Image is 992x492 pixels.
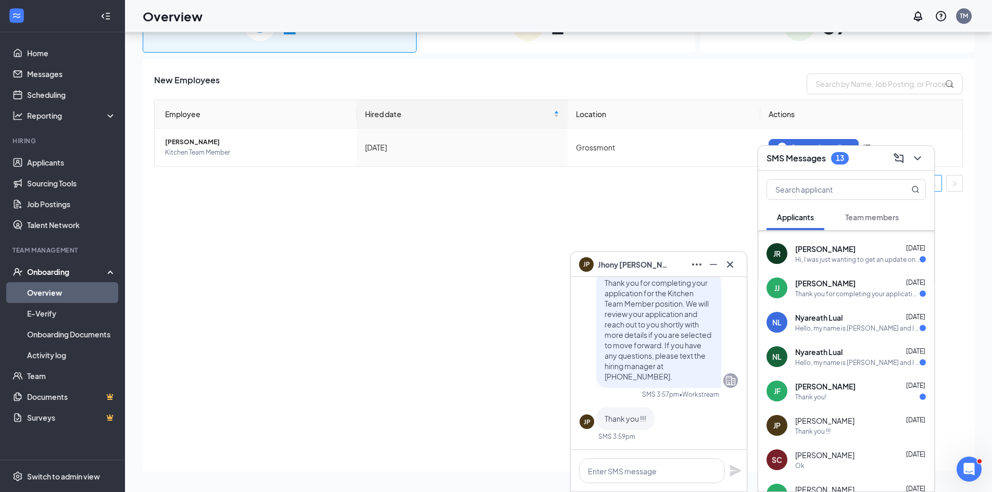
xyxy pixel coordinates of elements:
[724,374,737,387] svg: Company
[12,136,114,145] div: Hiring
[772,351,782,362] div: NL
[951,181,958,187] span: right
[27,303,116,324] a: E-Verify
[568,100,760,129] th: Location
[774,386,781,396] div: JF
[165,137,348,147] span: [PERSON_NAME]
[772,317,782,327] div: NL
[946,175,963,192] button: right
[911,152,924,165] svg: ChevronDown
[807,73,963,94] input: Search by Name, Job Posting, or Process
[795,415,855,426] span: [PERSON_NAME]
[911,185,920,194] svg: MagnifyingGlass
[12,110,23,121] svg: Analysis
[909,150,926,167] button: ChevronDown
[777,143,850,152] div: Start onboarding
[957,457,982,482] iframe: Intercom live chat
[642,390,679,399] div: SMS 3:57pm
[795,358,920,367] div: Hello, my name is [PERSON_NAME] and I saw the now hiring sign at this [DEMOGRAPHIC_DATA] Fil A lo...
[906,450,925,458] span: [DATE]
[795,347,843,357] span: Nyareath Lual
[795,393,826,401] div: Thank you!
[12,246,114,255] div: Team Management
[27,365,116,386] a: Team
[893,152,905,165] svg: ComposeMessage
[605,414,646,423] span: Thank you !!!
[707,258,720,271] svg: Minimize
[773,420,781,431] div: JP
[27,386,116,407] a: DocumentsCrown
[935,10,947,22] svg: QuestionInfo
[906,382,925,389] span: [DATE]
[11,10,22,21] svg: WorkstreamLogo
[890,150,907,167] button: ComposeMessage
[27,471,100,482] div: Switch to admin view
[722,256,738,273] button: Cross
[836,154,844,162] div: 13
[12,471,23,482] svg: Settings
[27,84,116,105] a: Scheduling
[165,147,348,158] span: Kitchen Team Member
[906,279,925,286] span: [DATE]
[584,418,591,426] div: JP
[906,347,925,355] span: [DATE]
[795,312,843,323] span: Nyareath Lual
[27,194,116,215] a: Job Postings
[27,215,116,235] a: Talent Network
[12,267,23,277] svg: UserCheck
[946,175,963,192] li: Next Page
[772,455,782,465] div: SC
[679,390,719,399] span: • Workstream
[960,11,968,20] div: TM
[863,143,871,152] span: bars
[705,256,722,273] button: Minimize
[773,248,781,259] div: JR
[795,289,920,298] div: Thank you for completing your application for the Front of House Team Member position. We will re...
[598,432,635,441] div: SMS 3:59pm
[27,282,116,303] a: Overview
[760,100,962,129] th: Actions
[795,255,920,264] div: Hi, I was just wanting to get an update on my job application I submitted a few days ago. My name...
[777,212,814,222] span: Applicants
[906,416,925,424] span: [DATE]
[688,256,705,273] button: Ellipses
[729,464,742,477] svg: Plane
[27,324,116,345] a: Onboarding Documents
[27,267,107,277] div: Onboarding
[912,10,924,22] svg: Notifications
[27,43,116,64] a: Home
[598,259,671,270] span: Jhony [PERSON_NAME]
[906,313,925,321] span: [DATE]
[795,427,831,436] div: Thank you !!!
[795,461,805,470] div: Ok
[769,139,859,156] button: Start onboarding
[568,129,760,166] td: Grossmont
[795,324,920,333] div: Hello, my name is [PERSON_NAME] and I saw the now hiring sign at this [DEMOGRAPHIC_DATA] Fil A lo...
[845,212,899,222] span: Team members
[767,180,890,199] input: Search applicant
[155,100,357,129] th: Employee
[906,244,925,252] span: [DATE]
[154,73,220,94] span: New Employees
[795,450,855,460] span: [PERSON_NAME]
[795,244,856,254] span: [PERSON_NAME]
[605,278,711,381] span: Thank you for completing your application for the Kitchen Team Member position. We will review yo...
[767,153,826,164] h3: SMS Messages
[27,64,116,84] a: Messages
[690,258,703,271] svg: Ellipses
[795,278,856,288] span: [PERSON_NAME]
[365,142,559,153] div: [DATE]
[27,152,116,173] a: Applicants
[774,283,780,293] div: JJ
[101,11,111,21] svg: Collapse
[27,110,117,121] div: Reporting
[795,381,856,392] span: [PERSON_NAME]
[365,108,551,120] span: Hired date
[724,258,736,271] svg: Cross
[27,345,116,365] a: Activity log
[871,144,878,151] span: down
[27,173,116,194] a: Sourcing Tools
[27,407,116,428] a: SurveysCrown
[143,7,203,25] h1: Overview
